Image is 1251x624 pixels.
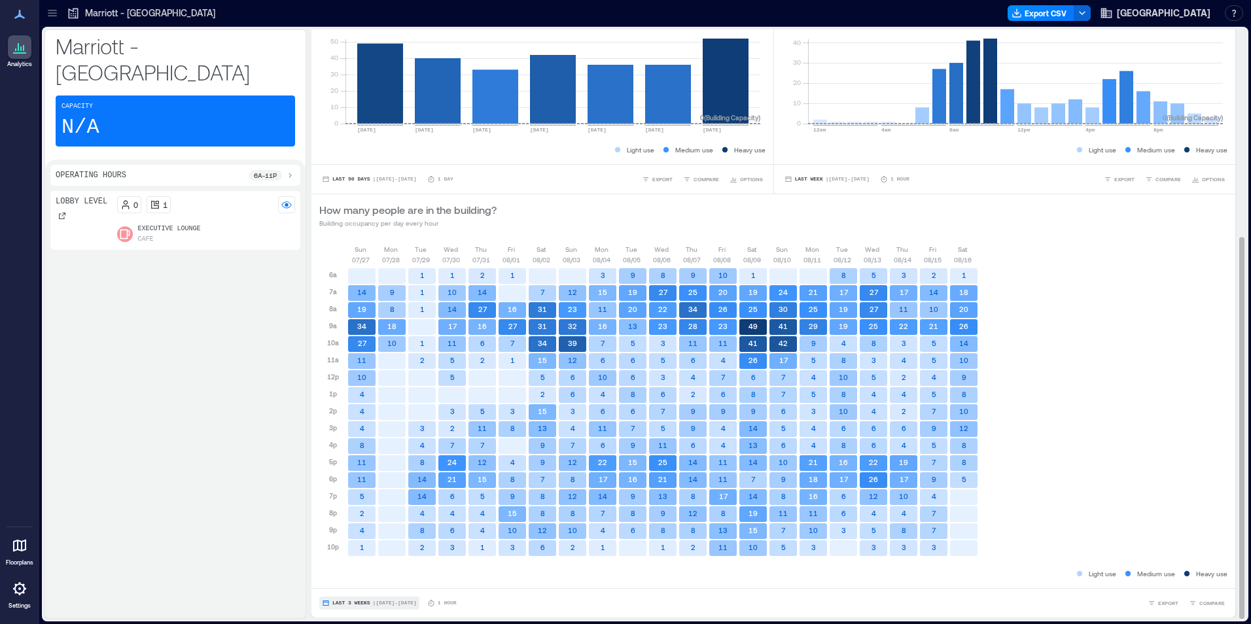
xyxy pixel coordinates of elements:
[841,271,846,279] text: 8
[809,322,818,330] text: 29
[683,254,701,265] p: 08/07
[598,305,607,313] text: 11
[1008,5,1074,21] button: Export CSV
[450,407,455,415] text: 3
[571,390,575,398] text: 6
[691,373,696,381] text: 4
[718,305,728,313] text: 26
[718,288,728,296] text: 20
[959,356,968,364] text: 10
[749,322,758,330] text: 49
[530,127,549,133] text: [DATE]
[538,407,547,415] text: 15
[929,244,936,254] p: Fri
[734,145,766,155] p: Heavy use
[330,86,338,94] tspan: 20
[334,119,338,127] tspan: 0
[872,390,876,398] text: 4
[959,305,968,313] text: 20
[749,305,758,313] text: 25
[571,373,575,381] text: 6
[751,373,756,381] text: 6
[890,175,909,183] p: 1 Hour
[568,356,577,364] text: 12
[959,322,968,330] text: 26
[747,244,756,254] p: Sat
[355,244,366,254] p: Sun
[872,407,876,415] text: 4
[442,254,460,265] p: 07/30
[510,424,515,432] text: 8
[568,288,577,296] text: 12
[661,407,665,415] text: 7
[472,127,491,133] text: [DATE]
[805,244,819,254] p: Mon
[56,170,126,181] p: Operating Hours
[902,271,906,279] text: 3
[601,339,605,347] text: 7
[7,60,32,68] p: Analytics
[319,218,497,228] p: Building occupancy per day every hour
[360,424,364,432] text: 4
[357,288,366,296] text: 14
[792,58,800,66] tspan: 30
[1137,145,1175,155] p: Medium use
[839,288,849,296] text: 17
[384,244,398,254] p: Mon
[478,322,487,330] text: 16
[894,254,911,265] p: 08/14
[1196,145,1227,155] p: Heavy use
[929,322,938,330] text: 21
[841,339,846,347] text: 4
[330,70,338,78] tspan: 30
[538,356,547,364] text: 15
[841,390,846,398] text: 8
[327,338,339,348] p: 10a
[932,271,936,279] text: 2
[138,234,154,245] p: Cafe
[899,305,908,313] text: 11
[627,145,654,155] p: Light use
[954,254,972,265] p: 08/16
[420,288,425,296] text: 1
[448,339,457,347] text: 11
[448,322,457,330] text: 17
[811,390,816,398] text: 5
[781,373,786,381] text: 7
[639,173,675,186] button: EXPORT
[839,373,848,381] text: 10
[869,322,878,330] text: 25
[631,356,635,364] text: 6
[357,356,366,364] text: 11
[601,271,605,279] text: 3
[661,373,665,381] text: 3
[444,244,458,254] p: Wed
[163,199,167,210] p: 1
[450,271,455,279] text: 1
[631,407,635,415] text: 6
[902,390,906,398] text: 4
[691,390,696,398] text: 2
[782,173,872,186] button: Last Week |[DATE]-[DATE]
[811,339,816,347] text: 9
[329,269,337,280] p: 6a
[631,390,635,398] text: 8
[653,254,671,265] p: 08/06
[568,339,577,347] text: 39
[902,373,906,381] text: 2
[450,424,455,432] text: 2
[721,373,726,381] text: 7
[598,322,607,330] text: 16
[352,254,370,265] p: 07/27
[628,288,637,296] text: 19
[138,224,201,234] p: Executive Lounge
[420,356,425,364] text: 2
[703,127,722,133] text: [DATE]
[836,244,848,254] p: Tue
[4,573,35,614] a: Settings
[360,407,364,415] text: 4
[839,305,848,313] text: 19
[962,390,966,398] text: 8
[779,288,788,296] text: 24
[1145,597,1181,610] button: EXPORT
